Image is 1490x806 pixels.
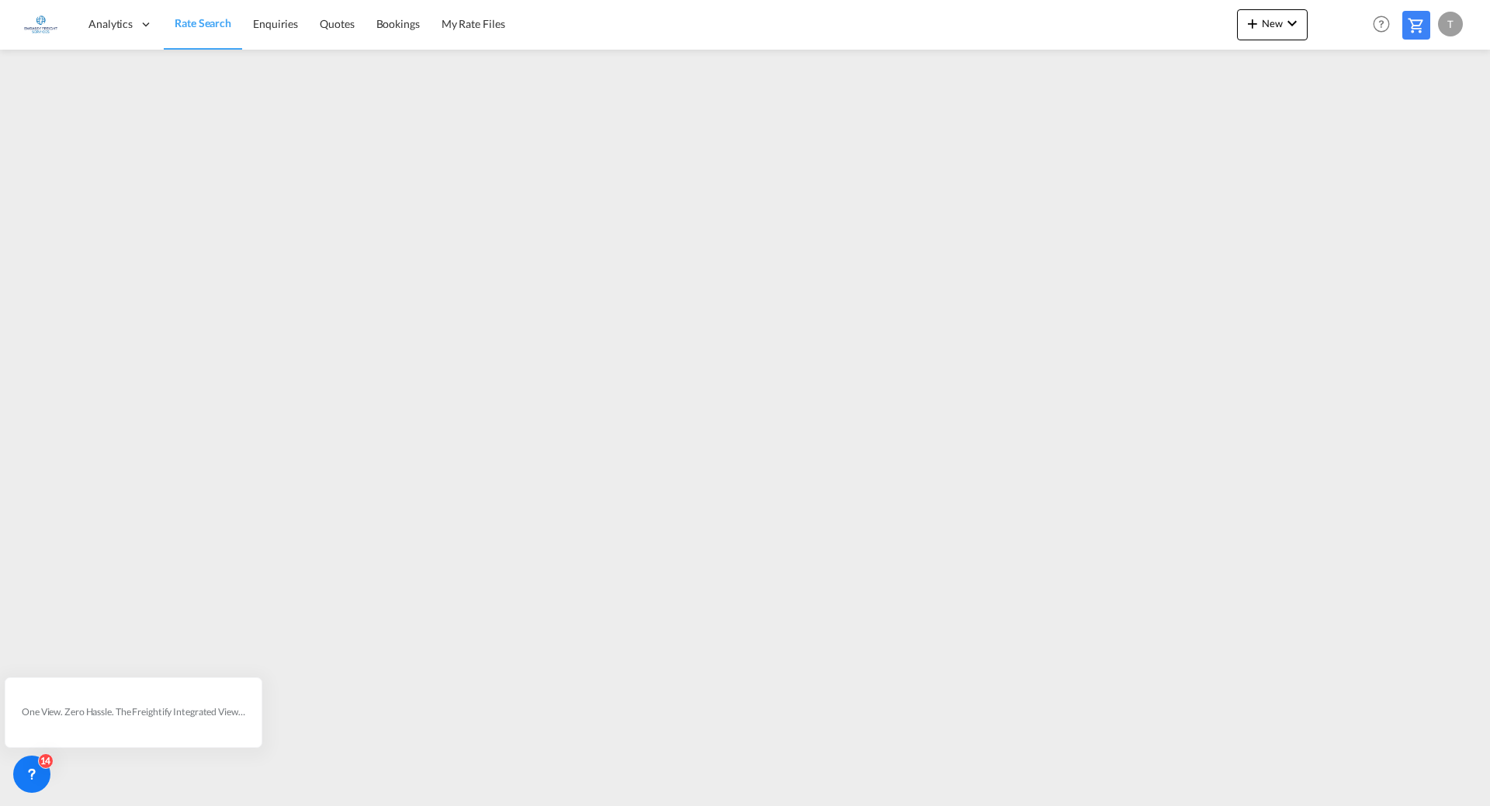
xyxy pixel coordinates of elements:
span: Quotes [320,17,354,30]
span: Rate Search [175,16,231,29]
img: 6a2c35f0b7c411ef99d84d375d6e7407.jpg [23,7,58,42]
span: New [1243,17,1301,29]
span: Help [1368,11,1395,37]
div: Help [1368,11,1402,39]
div: T [1438,12,1463,36]
md-icon: icon-plus 400-fg [1243,14,1262,33]
span: My Rate Files [442,17,505,30]
md-icon: icon-chevron-down [1283,14,1301,33]
button: icon-plus 400-fgNewicon-chevron-down [1237,9,1308,40]
span: Bookings [376,17,420,30]
span: Analytics [88,16,133,32]
span: Enquiries [253,17,298,30]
